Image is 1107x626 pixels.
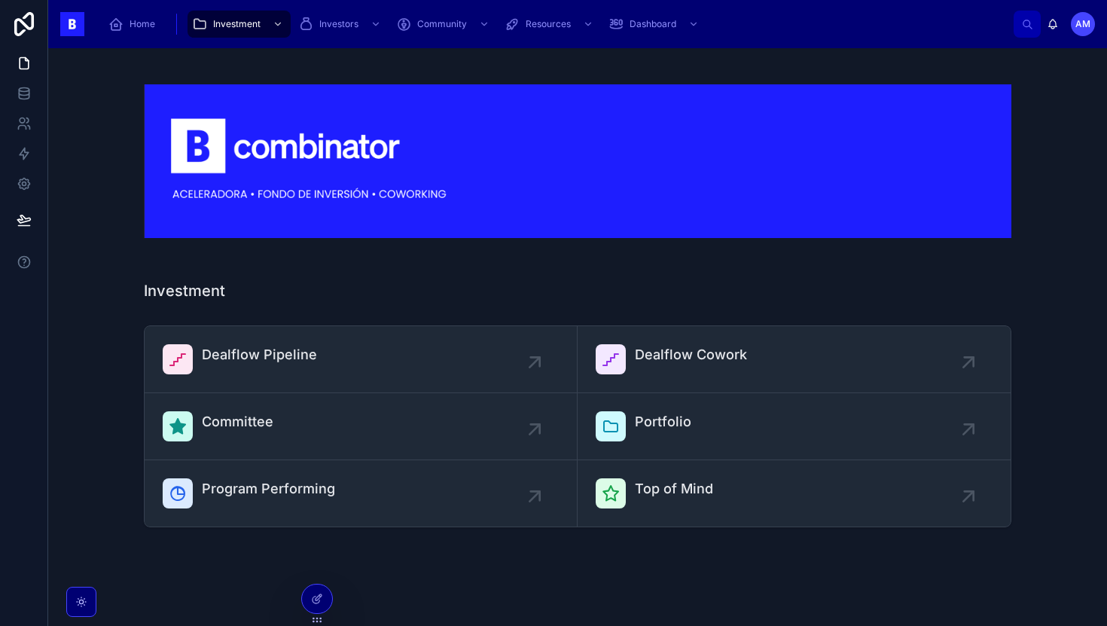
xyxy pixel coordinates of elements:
span: AM [1075,18,1090,30]
img: 18590-Captura-de-Pantalla-2024-03-07-a-las-17.49.44.png [144,84,1011,238]
div: scrollable content [96,8,1014,41]
a: Community [392,11,497,38]
span: Dealflow Pipeline [202,344,317,365]
span: Dashboard [630,18,676,30]
a: Investors [294,11,389,38]
a: Dealflow Cowork [578,326,1011,393]
span: Top of Mind [635,478,713,499]
a: Committee [145,393,578,460]
h1: Investment [144,280,225,301]
span: Portfolio [635,411,691,432]
span: Committee [202,411,273,432]
a: Home [104,11,166,38]
a: Resources [500,11,601,38]
img: App logo [60,12,84,36]
a: Investment [188,11,291,38]
a: Dealflow Pipeline [145,326,578,393]
span: Home [130,18,155,30]
span: Dealflow Cowork [635,344,747,365]
span: Program Performing [202,478,335,499]
span: Investors [319,18,358,30]
a: Program Performing [145,460,578,527]
a: Dashboard [604,11,706,38]
span: Resources [526,18,571,30]
a: Top of Mind [578,460,1011,527]
span: Investment [213,18,261,30]
span: Community [417,18,467,30]
a: Portfolio [578,393,1011,460]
